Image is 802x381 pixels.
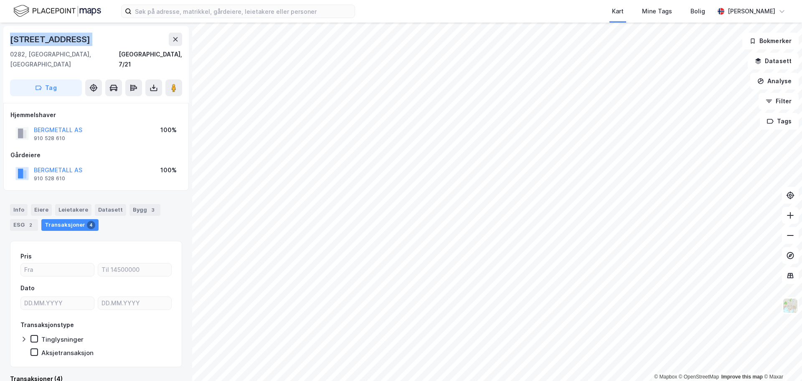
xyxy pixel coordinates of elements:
[728,6,775,16] div: [PERSON_NAME]
[690,6,705,16] div: Bolig
[41,335,84,343] div: Tinglysninger
[87,221,95,229] div: 4
[759,93,799,110] button: Filter
[10,79,82,96] button: Tag
[55,204,91,216] div: Leietakere
[21,297,94,309] input: DD.MM.YYYY
[10,33,92,46] div: [STREET_ADDRESS]
[160,165,177,175] div: 100%
[98,297,171,309] input: DD.MM.YYYY
[98,263,171,276] input: Til 14500000
[41,349,94,357] div: Aksjetransaksjon
[654,374,677,380] a: Mapbox
[679,374,719,380] a: OpenStreetMap
[160,125,177,135] div: 100%
[34,135,65,142] div: 910 528 610
[149,206,157,214] div: 3
[642,6,672,16] div: Mine Tags
[721,374,763,380] a: Improve this map
[20,283,35,293] div: Dato
[119,49,182,69] div: [GEOGRAPHIC_DATA], 7/21
[20,320,74,330] div: Transaksjonstype
[760,341,802,381] iframe: Chat Widget
[760,113,799,130] button: Tags
[31,204,52,216] div: Eiere
[41,219,99,231] div: Transaksjoner
[10,150,182,160] div: Gårdeiere
[21,263,94,276] input: Fra
[742,33,799,49] button: Bokmerker
[95,204,126,216] div: Datasett
[10,49,119,69] div: 0282, [GEOGRAPHIC_DATA], [GEOGRAPHIC_DATA]
[748,53,799,69] button: Datasett
[750,73,799,89] button: Analyse
[20,251,32,261] div: Pris
[13,4,101,18] img: logo.f888ab2527a4732fd821a326f86c7f29.svg
[132,5,355,18] input: Søk på adresse, matrikkel, gårdeiere, leietakere eller personer
[10,219,38,231] div: ESG
[129,204,160,216] div: Bygg
[612,6,624,16] div: Kart
[10,110,182,120] div: Hjemmelshaver
[26,221,35,229] div: 2
[10,204,28,216] div: Info
[782,298,798,314] img: Z
[34,175,65,182] div: 910 528 610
